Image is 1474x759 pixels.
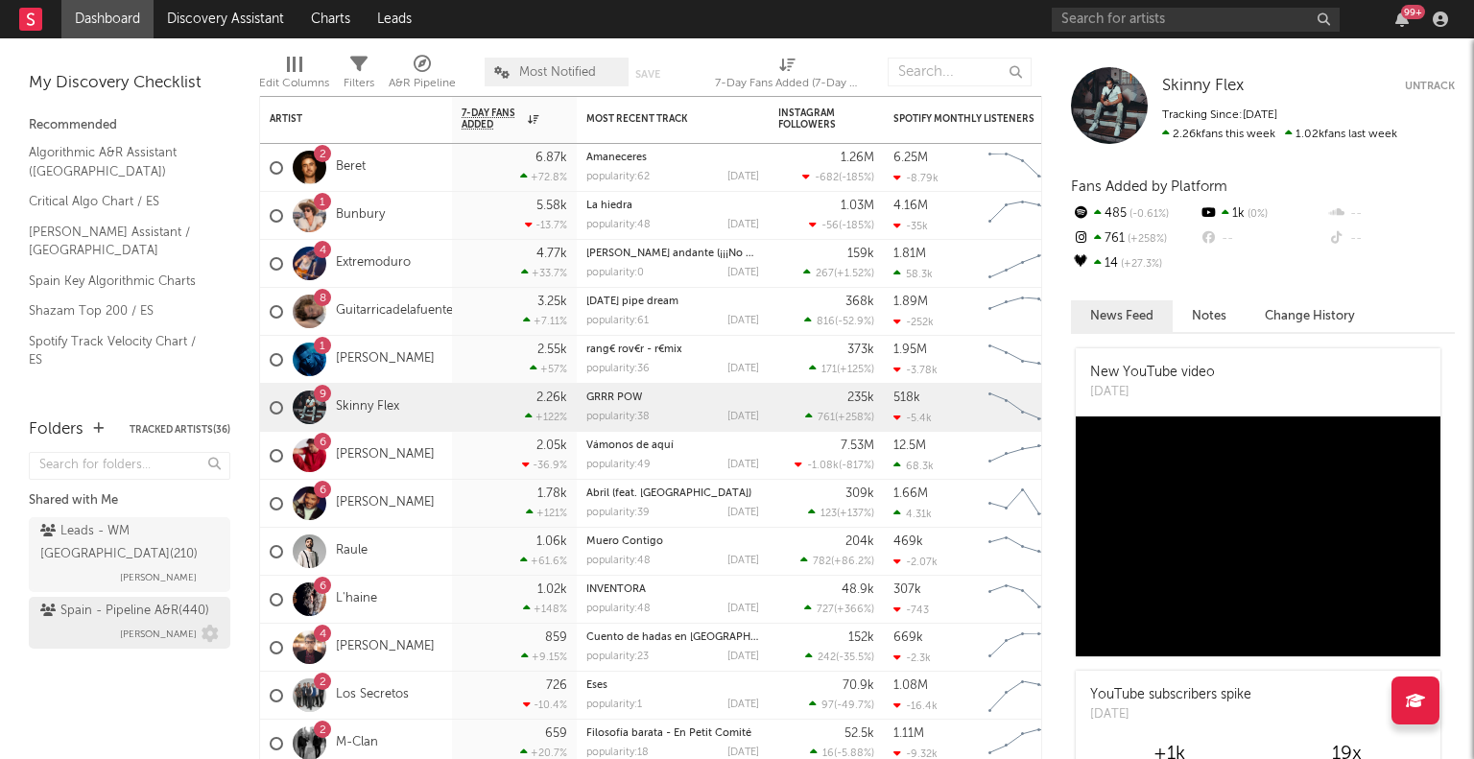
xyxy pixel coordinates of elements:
[537,344,567,356] div: 2.55k
[537,296,567,308] div: 3.25k
[1162,129,1397,140] span: 1.02k fans last week
[586,113,730,125] div: Most Recent Track
[893,200,928,212] div: 4.16M
[893,727,924,740] div: 1.11M
[259,48,329,104] div: Edit Columns
[545,727,567,740] div: 659
[520,747,567,759] div: +20.7 %
[1245,209,1268,220] span: 0 %
[29,222,211,261] a: [PERSON_NAME] Assistant / [GEOGRAPHIC_DATA]
[893,391,920,404] div: 518k
[29,489,230,512] div: Shared with Me
[1125,234,1167,245] span: +258 %
[526,507,567,519] div: +121 %
[336,495,435,511] a: [PERSON_NAME]
[888,58,1032,86] input: Search...
[839,652,871,663] span: -35.5 %
[980,384,1066,432] svg: Chart title
[821,365,837,375] span: 171
[845,487,874,500] div: 309k
[893,113,1037,125] div: Spotify Monthly Listeners
[837,269,871,279] span: +1.52 %
[336,687,409,703] a: Los Secretos
[535,152,567,164] div: 6.87k
[336,255,411,272] a: Extremoduro
[586,584,646,595] a: INVENTORA
[980,672,1066,720] svg: Chart title
[586,296,759,307] div: midsummer pipe dream
[336,207,385,224] a: Bunbury
[586,460,651,470] div: popularity: 49
[586,700,642,710] div: popularity: 1
[40,520,214,566] div: Leads - WM [GEOGRAPHIC_DATA] ( 210 )
[586,680,607,691] a: Eses
[520,555,567,567] div: +61.6 %
[834,557,871,567] span: +86.2 %
[893,364,938,376] div: -3.78k
[29,72,230,95] div: My Discovery Checklist
[715,72,859,95] div: 7-Day Fans Added (7-Day Fans Added)
[816,269,834,279] span: 267
[586,172,650,182] div: popularity: 62
[1162,78,1244,94] span: Skinny Flex
[586,440,674,451] a: Vámonos de aquí
[521,267,567,279] div: +33.7 %
[1071,251,1199,276] div: 14
[821,221,839,231] span: -56
[980,144,1066,192] svg: Chart title
[980,432,1066,480] svg: Chart title
[523,315,567,327] div: +7.11 %
[980,528,1066,576] svg: Chart title
[586,249,759,259] div: Caballero andante (¡¡¡No me dejeis así!!!)
[586,201,632,211] a: La hiedra
[805,411,874,423] div: ( )
[536,200,567,212] div: 5.58k
[586,536,759,547] div: Muero Contigo
[519,66,596,79] span: Most Notified
[530,363,567,375] div: +57 %
[1090,363,1215,383] div: New YouTube video
[536,248,567,260] div: 4.77k
[586,652,649,662] div: popularity: 23
[845,296,874,308] div: 368k
[1071,300,1173,332] button: News Feed
[893,268,933,280] div: 58.3k
[520,171,567,183] div: +72.8 %
[727,604,759,614] div: [DATE]
[802,171,874,183] div: ( )
[259,72,329,95] div: Edit Columns
[344,48,374,104] div: Filters
[838,317,871,327] span: -52.9 %
[586,153,759,163] div: Amaneceres
[586,632,759,643] div: Cuento de hadas en Madrid
[1401,5,1425,19] div: 99 +
[336,159,366,176] a: Beret
[893,487,928,500] div: 1.66M
[1118,259,1162,270] span: +27.3 %
[809,219,874,231] div: ( )
[29,114,230,137] div: Recommended
[805,651,874,663] div: ( )
[893,460,934,472] div: 68.3k
[586,316,649,326] div: popularity: 61
[29,271,211,292] a: Spain Key Algorithmic Charts
[837,605,871,615] span: +366 %
[120,623,197,646] span: [PERSON_NAME]
[130,425,230,435] button: Tracked Artists(36)
[727,364,759,374] div: [DATE]
[727,508,759,518] div: [DATE]
[818,652,836,663] span: 242
[586,392,642,403] a: GRRR POW
[980,240,1066,288] svg: Chart title
[586,747,649,758] div: popularity: 18
[522,459,567,471] div: -36.9 %
[840,509,871,519] span: +137 %
[586,680,759,691] div: Eses
[336,543,368,559] a: Raule
[1327,202,1455,226] div: --
[893,316,934,328] div: -252k
[586,153,647,163] a: Amaneceres
[336,399,399,415] a: Skinny Flex
[727,268,759,278] div: [DATE]
[586,632,798,643] a: Cuento de hadas en [GEOGRAPHIC_DATA]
